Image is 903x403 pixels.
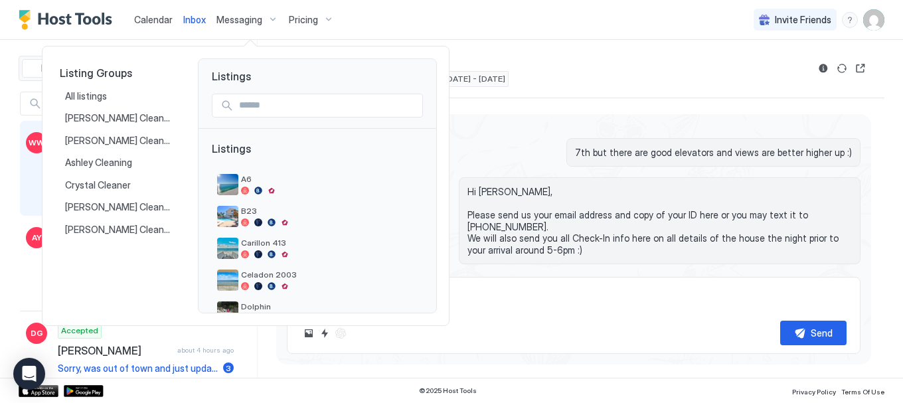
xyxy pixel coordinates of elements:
span: Ashley Cleaning [65,157,134,169]
span: [PERSON_NAME] Cleaner [65,201,171,213]
span: Crystal Cleaner [65,179,133,191]
span: Listing Groups [60,66,177,80]
span: A6 [241,174,418,184]
div: listing image [217,301,238,323]
span: [PERSON_NAME] Cleaning [65,224,171,236]
span: Listings [212,142,423,169]
span: Dolphin [241,301,418,311]
div: listing image [217,238,238,259]
span: [PERSON_NAME] Cleaner [65,135,171,147]
span: Celadon 2003 [241,270,418,280]
span: B23 [241,206,418,216]
div: listing image [217,174,238,195]
div: Open Intercom Messenger [13,358,45,390]
span: All listings [65,90,109,102]
span: Carillon 413 [241,238,418,248]
div: listing image [217,270,238,291]
div: listing image [217,206,238,227]
span: [PERSON_NAME] Cleaner [65,112,171,124]
input: Input Field [234,94,422,117]
span: Listings [199,59,436,83]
